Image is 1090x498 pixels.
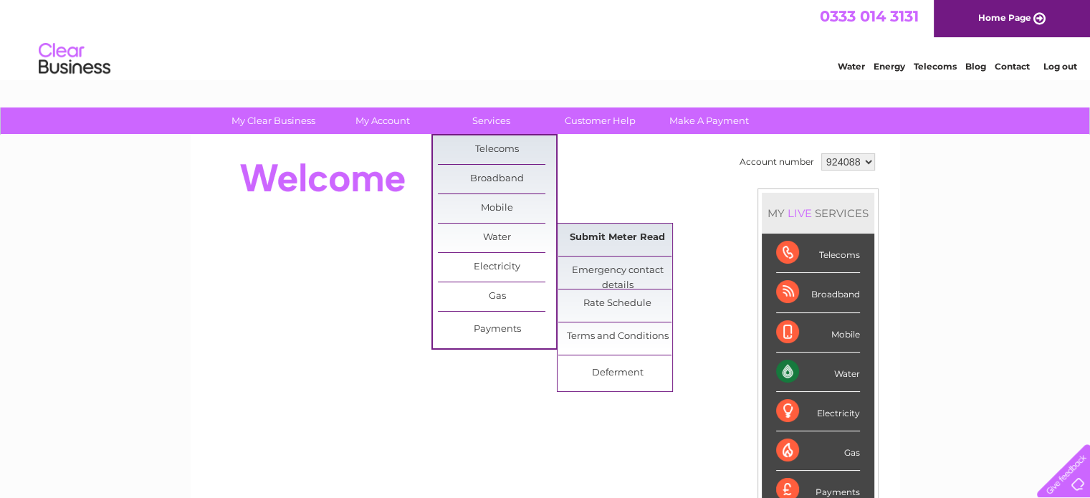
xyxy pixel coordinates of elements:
[438,165,556,193] a: Broadband
[432,107,550,134] a: Services
[38,37,111,81] img: logo.png
[776,234,860,273] div: Telecoms
[558,257,677,285] a: Emergency contact details
[776,273,860,312] div: Broadband
[214,107,333,134] a: My Clear Business
[438,315,556,344] a: Payments
[820,7,919,25] a: 0333 014 3131
[438,253,556,282] a: Electricity
[438,135,556,164] a: Telecoms
[558,322,677,351] a: Terms and Conditions
[776,353,860,392] div: Water
[965,61,986,72] a: Blog
[776,313,860,353] div: Mobile
[776,392,860,431] div: Electricity
[838,61,865,72] a: Water
[762,193,874,234] div: MY SERVICES
[1043,61,1076,72] a: Log out
[558,224,677,252] a: Submit Meter Read
[874,61,905,72] a: Energy
[323,107,441,134] a: My Account
[995,61,1030,72] a: Contact
[438,282,556,311] a: Gas
[558,289,677,318] a: Rate Schedule
[438,224,556,252] a: Water
[785,206,815,220] div: LIVE
[541,107,659,134] a: Customer Help
[736,150,818,174] td: Account number
[207,8,884,70] div: Clear Business is a trading name of Verastar Limited (registered in [GEOGRAPHIC_DATA] No. 3667643...
[558,359,677,388] a: Deferment
[438,194,556,223] a: Mobile
[776,431,860,471] div: Gas
[914,61,957,72] a: Telecoms
[650,107,768,134] a: Make A Payment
